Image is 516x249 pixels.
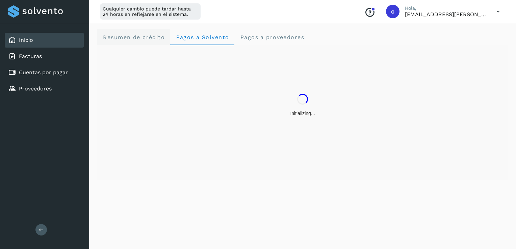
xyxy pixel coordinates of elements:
span: Pagos a Solvento [176,34,229,40]
span: Resumen de crédito [103,34,165,40]
div: Inicio [5,33,84,48]
a: Facturas [19,53,42,59]
div: Cualquier cambio puede tardar hasta 24 horas en reflejarse en el sistema. [100,3,201,20]
p: Hola, [405,5,486,11]
a: Proveedores [19,85,52,92]
p: coral.lorenzo@clgtransportes.com [405,11,486,18]
div: Cuentas por pagar [5,65,84,80]
div: Facturas [5,49,84,64]
a: Cuentas por pagar [19,69,68,76]
div: Proveedores [5,81,84,96]
span: Pagos a proveedores [240,34,304,40]
a: Inicio [19,37,33,43]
